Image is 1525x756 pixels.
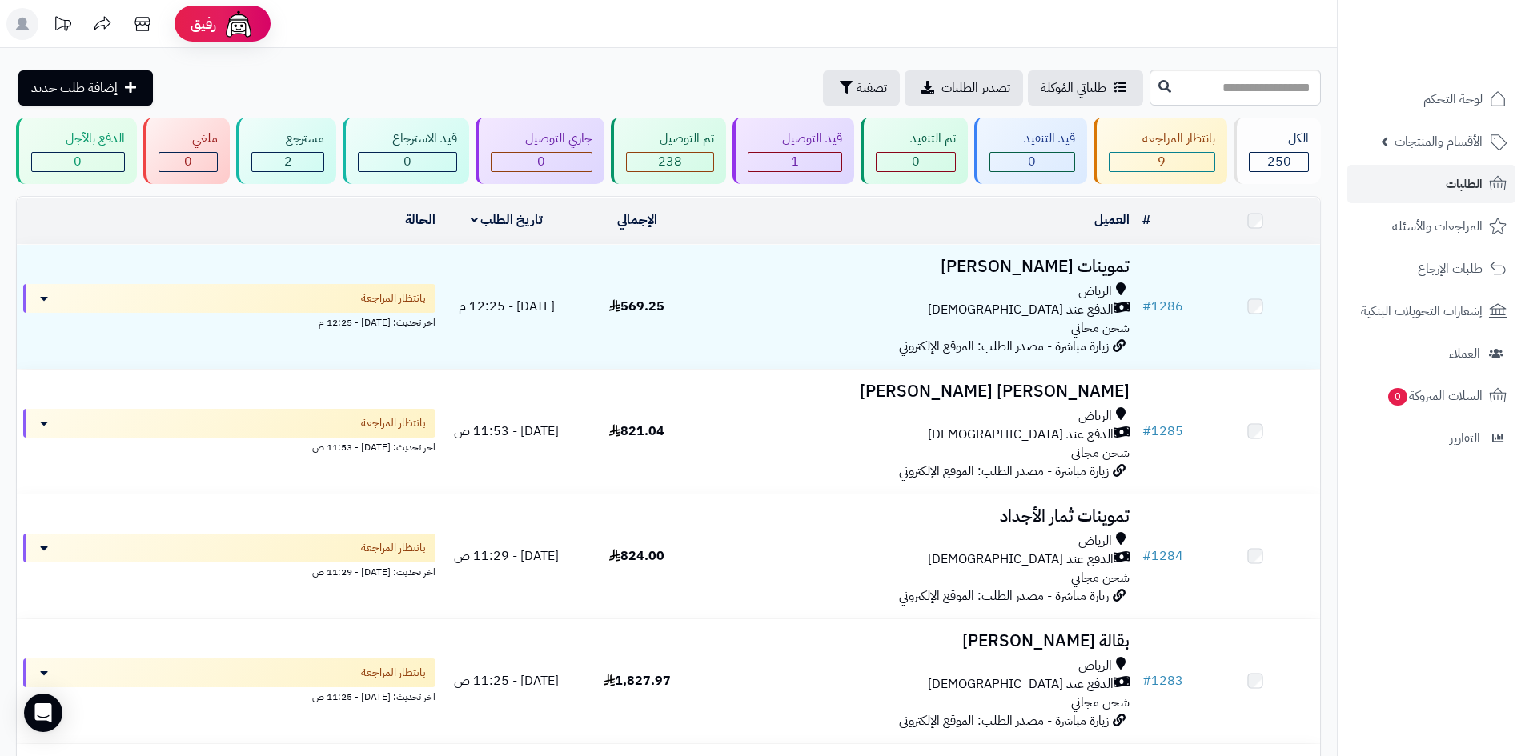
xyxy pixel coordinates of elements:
[1230,118,1324,184] a: الكل250
[990,153,1074,171] div: 0
[23,687,435,704] div: اخر تحديث: [DATE] - 11:25 ص
[361,415,426,431] span: بانتظار المراجعة
[358,130,457,148] div: قيد الاسترجاع
[492,153,592,171] div: 0
[191,14,216,34] span: رفيق
[24,694,62,732] div: Open Intercom Messenger
[857,78,887,98] span: تصفية
[159,153,218,171] div: 0
[1347,207,1515,246] a: المراجعات والأسئلة
[748,153,841,171] div: 1
[627,153,714,171] div: 238
[748,130,842,148] div: قيد التوصيل
[1142,422,1151,441] span: #
[905,70,1023,106] a: تصدير الطلبات
[899,337,1109,356] span: زيارة مباشرة - مصدر الطلب: الموقع الإلكتروني
[454,546,559,566] span: [DATE] - 11:29 ص
[1158,152,1166,171] span: 9
[608,118,730,184] a: تم التوصيل 238
[989,130,1075,148] div: قيد التنفيذ
[1387,385,1483,407] span: السلات المتروكة
[1078,282,1112,301] span: الرياض
[471,210,544,230] a: تاريخ الطلب
[899,586,1109,606] span: زيارة مباشرة - مصدر الطلب: الموقع الإلكتروني
[941,78,1010,98] span: تصدير الطلبات
[223,8,255,40] img: ai-face.png
[361,540,426,556] span: بانتظار المراجعة
[1395,130,1483,153] span: الأقسام والمنتجات
[13,118,140,184] a: الدفع بالآجل 0
[708,382,1130,401] h3: [PERSON_NAME] [PERSON_NAME]
[459,297,555,316] span: [DATE] - 12:25 م
[617,210,657,230] a: الإجمالي
[454,422,559,441] span: [DATE] - 11:53 ص
[1418,258,1483,280] span: طلبات الإرجاع
[876,130,956,148] div: تم التنفيذ
[1347,165,1515,203] a: الطلبات
[1090,118,1231,184] a: بانتظار المراجعة 9
[1361,300,1483,322] span: إشعارات التحويلات البنكية
[729,118,857,184] a: قيد التوصيل 1
[1249,130,1309,148] div: الكل
[1347,250,1515,288] a: طلبات الإرجاع
[1347,334,1515,373] a: العملاء
[1071,568,1130,587] span: شحن مجاني
[823,70,900,106] button: تصفية
[1416,14,1510,47] img: logo-2.png
[912,152,920,171] span: 0
[403,152,411,171] span: 0
[23,562,435,579] div: اخر تحديث: [DATE] - 11:29 ص
[928,550,1114,569] span: الدفع عند [DEMOGRAPHIC_DATA]
[708,507,1130,526] h3: تموينات ثمار الأجداد
[928,426,1114,444] span: الدفع عند [DEMOGRAPHIC_DATA]
[1078,532,1112,550] span: الرياض
[1041,78,1106,98] span: طلباتي المُوكلة
[1078,657,1112,675] span: الرياض
[899,462,1109,481] span: زيارة مباشرة - مصدر الطلب: الموقع الإلكتروني
[1142,671,1151,690] span: #
[1142,210,1150,230] a: #
[1347,377,1515,415] a: السلات المتروكة0
[626,130,715,148] div: تم التوصيل
[361,665,426,681] span: بانتظار المراجعة
[899,711,1109,730] span: زيارة مباشرة - مصدر الطلب: الموقع الإلكتروني
[877,153,955,171] div: 0
[857,118,971,184] a: تم التنفيذ 0
[1071,443,1130,462] span: شحن مجاني
[609,546,664,566] span: 824.00
[1109,130,1216,148] div: بانتظار المراجعة
[1387,387,1408,406] span: 0
[1142,297,1183,316] a: #1286
[609,297,664,316] span: 569.25
[405,210,435,230] a: الحالة
[1094,210,1130,230] a: العميل
[1423,88,1483,110] span: لوحة التحكم
[609,422,664,441] span: 821.04
[284,152,292,171] span: 2
[251,130,324,148] div: مسترجع
[708,632,1130,650] h3: بقالة [PERSON_NAME]
[1142,546,1183,566] a: #1284
[31,130,125,148] div: الدفع بالآجل
[1347,292,1515,330] a: إشعارات التحويلات البنكية
[1071,318,1130,338] span: شحن مجاني
[537,152,545,171] span: 0
[658,152,682,171] span: 238
[454,671,559,690] span: [DATE] - 11:25 ص
[1142,422,1183,441] a: #1285
[1078,407,1112,426] span: الرياض
[472,118,608,184] a: جاري التوصيل 0
[23,313,435,330] div: اخر تحديث: [DATE] - 12:25 م
[604,671,671,690] span: 1,827.97
[361,290,426,306] span: بانتظار المراجعة
[1110,153,1215,171] div: 9
[491,130,592,148] div: جاري التوصيل
[708,258,1130,276] h3: تموينات [PERSON_NAME]
[233,118,339,184] a: مسترجع 2
[1347,419,1515,458] a: التقارير
[971,118,1090,184] a: قيد التنفيذ 0
[1142,546,1151,566] span: #
[1450,427,1480,450] span: التقارير
[18,70,153,106] a: إضافة طلب جديد
[32,153,124,171] div: 0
